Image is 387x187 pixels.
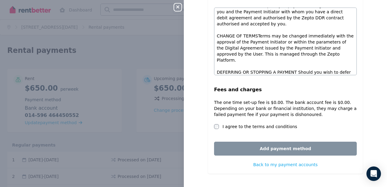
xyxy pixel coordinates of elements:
span: CHANGE OF TERMS [217,34,258,38]
span: Back to my payment accounts [253,162,317,167]
p: Should you wish to defer a payment to another date you must contact the Payment Initiator before ... [217,69,354,111]
span: DEFERRING OR STOPPING A PAYMENT [217,70,297,75]
div: Open Intercom Messenger [366,166,381,181]
p: Terms may be changed immediately with the approval of the Payment Initiator or within the paramet... [217,33,354,63]
legend: Fees and charges [214,86,357,93]
label: I agree to the terms and conditions [223,124,297,130]
p: The one time set-up fee is $0.00. The bank account fee is $0.00. Depending on your bank or financ... [214,99,357,118]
